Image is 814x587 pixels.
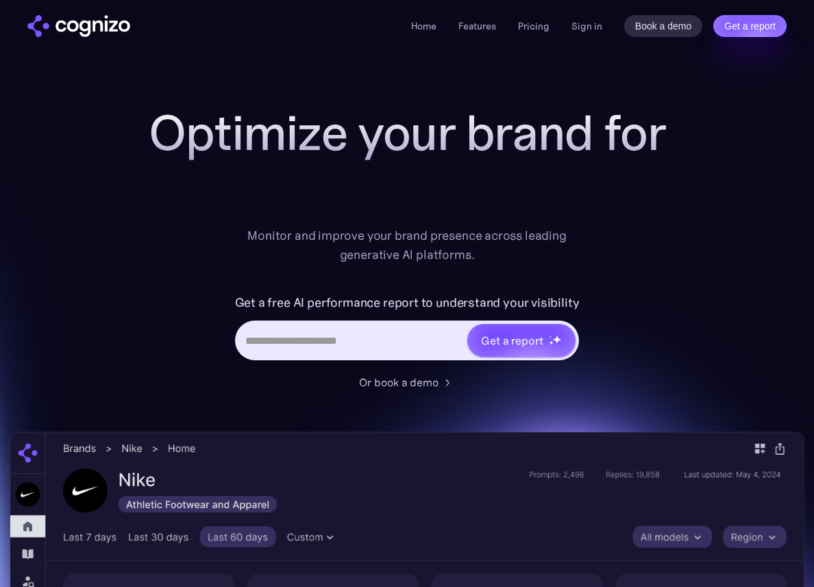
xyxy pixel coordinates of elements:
[27,15,130,37] a: home
[571,18,602,34] a: Sign in
[235,292,580,314] label: Get a free AI performance report to understand your visibility
[481,332,543,349] div: Get a report
[549,336,551,338] img: star
[359,374,439,390] div: Or book a demo
[713,15,787,37] a: Get a report
[458,20,496,32] a: Features
[552,335,561,344] img: star
[235,292,580,367] form: Hero URL Input Form
[549,340,554,345] img: star
[518,20,550,32] a: Pricing
[133,105,681,160] h1: Optimize your brand for
[466,323,577,358] a: Get a reportstarstarstar
[411,20,436,32] a: Home
[238,226,576,264] div: Monitor and improve your brand presence across leading generative AI platforms.
[359,374,455,390] a: Or book a demo
[27,15,130,37] img: cognizo logo
[624,15,703,37] a: Book a demo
